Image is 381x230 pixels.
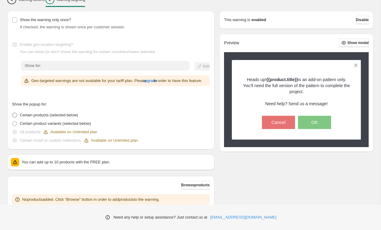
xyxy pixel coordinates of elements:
button: upgrade [143,76,157,86]
span: Browse products [181,183,210,187]
p: You can add up to 10 products with the FREE plan. [22,159,211,165]
span: Show for: [25,63,41,68]
p: Need help? Send us a message! [242,101,351,107]
button: Show modal [339,39,369,47]
span: Show the popup for: [12,102,47,106]
button: Disable [356,16,369,24]
div: Available on Unlimited plan [83,137,138,143]
strong: {{product.title}} [266,77,298,82]
span: upgrade [143,78,157,84]
button: Browseproducts [181,181,210,189]
span: Certain product variants (selected below) [20,121,91,126]
span: Certain products (selected below) [20,113,78,117]
p: This warning is [224,17,250,23]
p: No products added. Click "Browse" button in order to add products to the warning. [22,197,160,203]
strong: enabled [251,17,266,23]
span: Show modal [347,40,369,45]
p: Geo-targeted warnings are not available for your tariff plan. Please in order to have this feature. [31,78,202,84]
p: Heads up! is an add-on pattern only. You’ll need the full version of the pattern to complete the ... [242,77,351,95]
p: Certain smart or custom collections [20,137,81,143]
span: Enable geo-location targeting? [20,42,73,47]
button: OK [298,116,331,129]
p: All products [20,129,40,135]
h2: Preview [224,40,239,46]
span: You can show (or don't show) the warning for certain countries/states selected [20,49,155,54]
span: Disable [356,17,369,22]
a: [EMAIL_ADDRESS][DOMAIN_NAME] [210,214,276,220]
span: If checked, the warning is shown once per customer session [20,25,124,29]
span: Show the warning only once? [20,17,71,22]
button: Cancel [262,116,295,129]
div: Available on Unlimited plan [43,129,97,135]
